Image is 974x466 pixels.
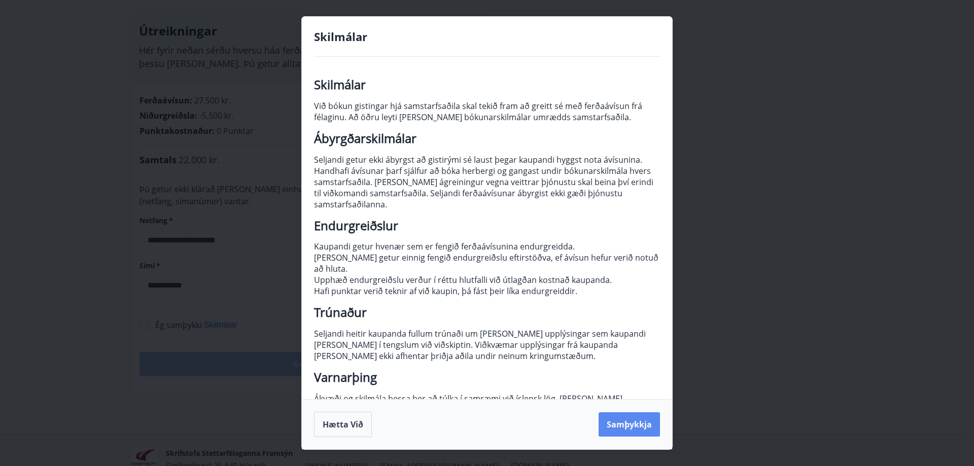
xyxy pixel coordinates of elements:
p: Ákvæði og skilmála þessa ber að túlka í samræmi við íslensk lög. [PERSON_NAME] ágreiningur eða te... [314,393,660,438]
h2: Endurgreiðslur [314,220,660,231]
button: Samþykkja [599,412,660,437]
h2: Trúnaður [314,307,660,318]
button: Hætta við [314,412,372,437]
p: [PERSON_NAME] getur einnig fengið endurgreiðslu eftirstöðva, ef ávísun hefur verið notuð að hluta. [314,252,660,274]
h4: Skilmálar [314,29,660,44]
h2: Ábyrgðarskilmálar [314,133,660,144]
p: Kaupandi getur hvenær sem er fengið ferðaávísunina endurgreidda. [314,241,660,252]
p: Við bókun gistingar hjá samstarfsaðila skal tekið fram að greitt sé með ferðaávísun frá félaginu.... [314,100,660,123]
p: Seljandi getur ekki ábyrgst að gistirými sé laust þegar kaupandi hyggst nota ávísunina. Handhafi ... [314,154,660,210]
p: Upphæð endurgreiðslu verður í réttu hlutfalli við útlagðan kostnað kaupanda. [314,274,660,285]
h2: Skilmálar [314,79,660,90]
p: Seljandi heitir kaupanda fullum trúnaði um [PERSON_NAME] upplýsingar sem kaupandi [PERSON_NAME] í... [314,328,660,362]
h2: Varnarþing [314,372,660,383]
p: Hafi punktar verið teknir af við kaupin, þá fást þeir líka endurgreiddir. [314,285,660,297]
